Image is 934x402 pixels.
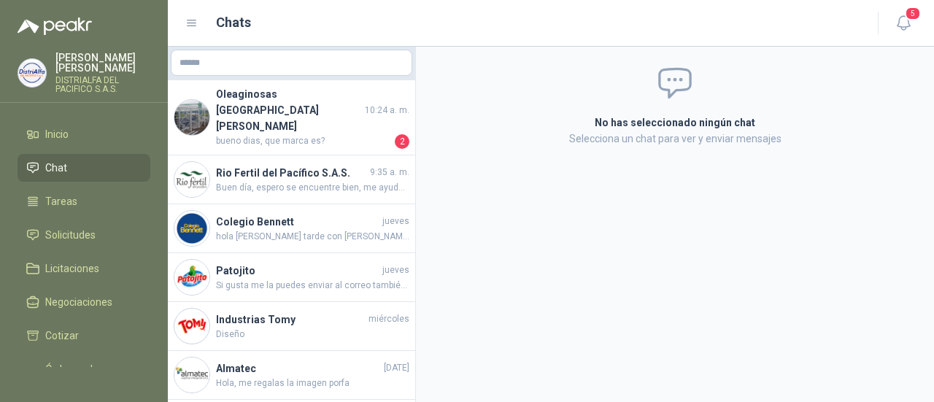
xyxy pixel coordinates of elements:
a: Solicitudes [18,221,150,249]
span: [DATE] [384,361,409,375]
a: Company LogoColegio Bennettjueveshola [PERSON_NAME] tarde con [PERSON_NAME] [168,204,415,253]
h4: Colegio Bennett [216,214,379,230]
img: Company Logo [174,211,209,246]
a: Company LogoIndustrias TomymiércolesDiseño [168,302,415,351]
span: 5 [905,7,921,20]
a: Chat [18,154,150,182]
a: Company LogoPatojitojuevesSi gusta me la puedes enviar al correo también o a mi whatsapp [168,253,415,302]
p: DISTRIALFA DEL PACIFICO S.A.S. [55,76,150,93]
span: Si gusta me la puedes enviar al correo también o a mi whatsapp [216,279,409,293]
span: 10:24 a. m. [365,104,409,117]
a: Licitaciones [18,255,150,282]
span: jueves [382,214,409,228]
span: hola [PERSON_NAME] tarde con [PERSON_NAME] [216,230,409,244]
a: Tareas [18,188,150,215]
span: Buen día, espero se encuentre bien, me ayuda por favor con la foto de la referencia cotizada [216,181,409,195]
img: Company Logo [174,260,209,295]
span: jueves [382,263,409,277]
h1: Chats [216,12,251,33]
img: Company Logo [174,309,209,344]
span: bueno dias, que marca es? [216,134,392,149]
span: 9:35 a. m. [370,166,409,179]
span: Órdenes de Compra [45,361,136,393]
p: [PERSON_NAME] [PERSON_NAME] [55,53,150,73]
h4: Oleaginosas [GEOGRAPHIC_DATA][PERSON_NAME] [216,86,362,134]
span: Cotizar [45,328,79,344]
h4: Industrias Tomy [216,312,366,328]
h2: No has seleccionado ningún chat [433,115,916,131]
h4: Patojito [216,263,379,279]
img: Logo peakr [18,18,92,35]
span: Tareas [45,193,77,209]
img: Company Logo [174,162,209,197]
a: Órdenes de Compra [18,355,150,399]
a: Cotizar [18,322,150,349]
span: Solicitudes [45,227,96,243]
a: Company LogoOleaginosas [GEOGRAPHIC_DATA][PERSON_NAME]10:24 a. m.bueno dias, que marca es?2 [168,80,415,155]
span: miércoles [368,312,409,326]
span: Hola, me regalas la imagen porfa [216,376,409,390]
a: Negociaciones [18,288,150,316]
span: 2 [395,134,409,149]
span: Licitaciones [45,260,99,277]
span: Chat [45,160,67,176]
img: Company Logo [174,100,209,135]
a: Company LogoAlmatec[DATE]Hola, me regalas la imagen porfa [168,351,415,400]
span: Diseño [216,328,409,341]
button: 5 [890,10,916,36]
img: Company Logo [18,59,46,87]
p: Selecciona un chat para ver y enviar mensajes [433,131,916,147]
a: Inicio [18,120,150,148]
h4: Rio Fertil del Pacífico S.A.S. [216,165,367,181]
span: Negociaciones [45,294,112,310]
span: Inicio [45,126,69,142]
img: Company Logo [174,357,209,393]
h4: Almatec [216,360,381,376]
a: Company LogoRio Fertil del Pacífico S.A.S.9:35 a. m.Buen día, espero se encuentre bien, me ayuda ... [168,155,415,204]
